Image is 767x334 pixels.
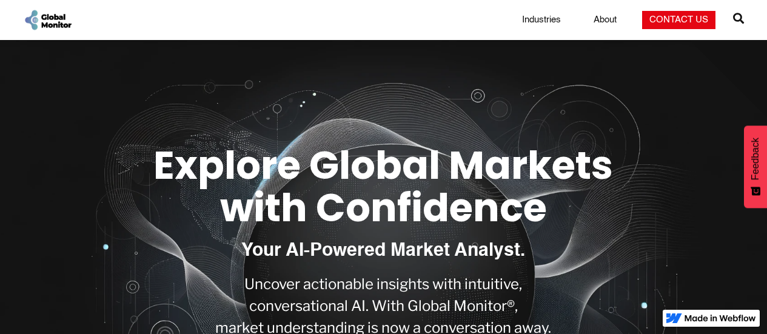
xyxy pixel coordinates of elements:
[23,8,73,31] a: home
[750,138,761,180] span: Feedback
[135,144,631,230] h1: Explore Global Markets with Confidence
[685,315,756,322] img: Made in Webflow
[642,11,715,29] a: Contact Us
[733,8,744,32] a: 
[241,241,525,261] h1: Your AI-Powered Market Analyst.
[515,14,568,26] a: Industries
[733,10,744,27] span: 
[744,125,767,208] button: Feedback - Show survey
[586,14,624,26] a: About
